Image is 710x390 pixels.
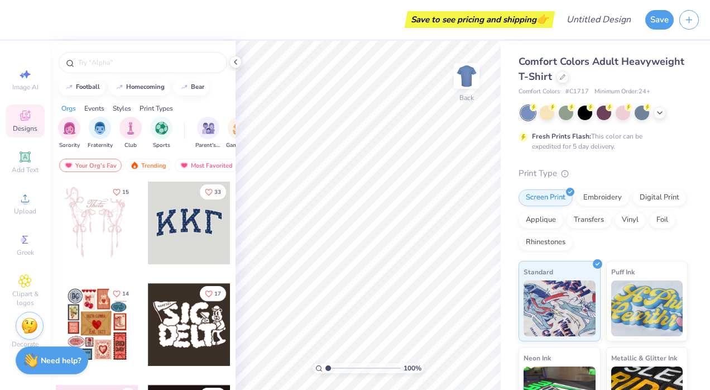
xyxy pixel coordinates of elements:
button: filter button [195,117,221,150]
div: Save to see pricing and shipping [407,11,552,28]
span: Minimum Order: 24 + [594,87,650,97]
span: Fraternity [88,141,113,150]
button: bear [174,79,209,96]
img: trend_line.gif [180,84,189,91]
span: Decorate [12,340,39,349]
div: Screen Print [519,189,573,206]
button: football [59,79,105,96]
span: 17 [214,291,221,297]
div: Your Org's Fav [59,159,122,172]
span: Metallic & Glitter Ink [611,352,677,364]
button: Like [200,286,226,301]
div: football [76,84,100,90]
img: Club Image [124,122,137,135]
button: filter button [88,117,113,150]
span: Parent's Weekend [195,141,221,150]
div: Rhinestones [519,234,573,251]
div: Print Type [519,167,688,180]
span: Neon Ink [524,352,551,364]
span: Comfort Colors Adult Heavyweight T-Shirt [519,55,684,83]
button: Like [200,184,226,199]
button: Like [108,286,134,301]
input: Untitled Design [558,8,640,31]
div: filter for Club [119,117,142,150]
span: Upload [14,207,36,216]
button: filter button [150,117,172,150]
button: Like [108,184,134,199]
span: 33 [214,189,221,195]
img: most_fav.gif [64,161,73,169]
span: Comfort Colors [519,87,560,97]
img: Sorority Image [63,122,76,135]
button: filter button [58,117,80,150]
div: Foil [649,212,675,229]
div: filter for Game Day [226,117,252,150]
input: Try "Alpha" [77,57,220,68]
div: Transfers [567,212,611,229]
button: Save [645,10,674,30]
span: Sports [153,141,170,150]
div: Trending [125,159,171,172]
img: Standard [524,280,596,336]
button: filter button [119,117,142,150]
div: homecoming [126,84,165,90]
img: Puff Ink [611,280,683,336]
img: trend_line.gif [65,84,74,91]
div: Print Types [140,103,173,113]
span: # C1717 [565,87,589,97]
div: Applique [519,212,563,229]
span: Greek [17,248,34,257]
div: Most Favorited [175,159,238,172]
img: Sports Image [155,122,168,135]
img: trending.gif [130,161,139,169]
div: This color can be expedited for 5 day delivery. [532,131,669,151]
img: Game Day Image [233,122,246,135]
img: Back [455,65,478,87]
span: Sorority [59,141,80,150]
div: Styles [113,103,131,113]
div: Orgs [61,103,76,113]
span: Club [124,141,137,150]
div: filter for Sports [150,117,172,150]
div: filter for Sorority [58,117,80,150]
div: filter for Fraternity [88,117,113,150]
div: Embroidery [576,189,629,206]
span: 15 [122,189,129,195]
span: Clipart & logos [6,289,45,307]
span: 14 [122,291,129,297]
img: Fraternity Image [94,122,106,135]
button: homecoming [109,79,170,96]
span: Designs [13,124,37,133]
span: Standard [524,266,553,278]
img: trend_line.gif [115,84,124,91]
div: filter for Parent's Weekend [195,117,221,150]
div: Events [84,103,104,113]
span: Game Day [226,141,252,150]
div: Vinyl [615,212,646,229]
span: Add Text [12,165,39,174]
img: most_fav.gif [180,161,189,169]
span: 👉 [536,12,549,26]
div: bear [191,84,204,90]
img: Parent's Weekend Image [202,122,215,135]
strong: Fresh Prints Flash: [532,132,591,141]
span: Puff Ink [611,266,635,278]
div: Back [459,93,474,103]
div: Digital Print [632,189,687,206]
strong: Need help? [41,355,81,366]
span: Image AI [12,83,39,92]
button: filter button [226,117,252,150]
span: 100 % [404,363,421,373]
